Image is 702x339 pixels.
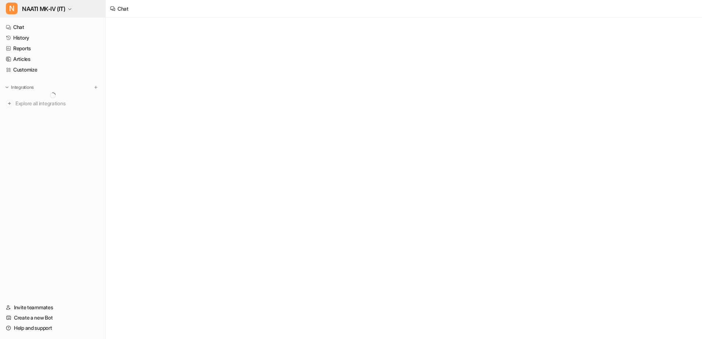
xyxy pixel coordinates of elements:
[93,85,98,90] img: menu_add.svg
[4,85,10,90] img: expand menu
[22,4,65,14] span: NAATI MK-IV (IT)
[3,84,36,91] button: Integrations
[3,43,102,54] a: Reports
[3,22,102,32] a: Chat
[3,65,102,75] a: Customize
[117,5,129,12] div: Chat
[6,100,13,107] img: explore all integrations
[3,313,102,323] a: Create a new Bot
[3,302,102,313] a: Invite teammates
[6,3,18,14] span: N
[3,323,102,333] a: Help and support
[3,33,102,43] a: History
[11,84,34,90] p: Integrations
[3,98,102,109] a: Explore all integrations
[3,54,102,64] a: Articles
[15,98,99,109] span: Explore all integrations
